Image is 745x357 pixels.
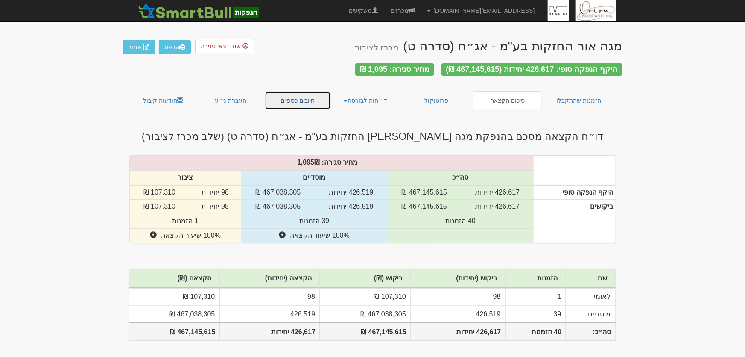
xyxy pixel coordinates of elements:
td: 426,617 יחידות [461,200,534,214]
td: 467,038,305 ₪ [241,200,315,214]
th: ביקוש (יחידות) [411,269,505,288]
th: 426,617 יחידות [219,323,320,340]
button: שנה תנאי סגירה [195,39,254,53]
div: היקף הנפקה סופי: 426,617 יחידות (467,145,615 ₪) [441,63,622,76]
th: שם [566,269,615,288]
th: 467,145,615 ₪ [129,323,220,340]
div: ₪ [126,158,538,168]
td: 98 [411,288,505,306]
img: SmartBull Logo [136,2,261,19]
td: 426,519 יחידות [315,185,388,200]
a: חיובים כספיים [265,91,331,109]
a: העברת ני״ע [197,91,265,109]
td: לאומי [566,288,615,306]
td: 98 יחידות [189,200,241,214]
th: מוסדיים [241,170,388,185]
th: היקף הנפקה סופי [534,185,615,200]
img: excel-file-white.png [143,44,150,50]
th: הקצאה (יחידות) [219,269,320,288]
td: 98 [219,288,320,306]
div: מגה אור החזקות בע"מ - אג״ח (סדרה ט) [355,39,622,53]
td: 107,310 ₪ [129,288,220,306]
td: מוסדיים [566,306,615,323]
td: 467,038,305 ₪ [320,306,411,323]
td: 467,145,615 ₪ [387,185,461,200]
a: הדפס [159,40,191,54]
div: מחיר סגירה: 1,095 ₪ [355,63,434,76]
th: הקצאה (₪) [129,269,220,288]
td: 100% שיעור הקצאה [130,229,241,243]
strong: מחיר סגירה: [322,159,358,166]
th: ציבור [130,170,241,185]
td: 1 [505,288,566,306]
td: 98 יחידות [189,185,241,200]
a: דו״חות לבורסה [331,91,400,109]
th: ביקוש (₪) [320,269,411,288]
td: 107,310 ₪ [130,185,190,200]
td: 467,038,305 ₪ [129,306,220,323]
small: מכרז לציבור [355,43,399,52]
span: שנה תנאי סגירה [201,43,241,50]
td: 426,617 יחידות [461,185,534,200]
td: 107,310 ₪ [130,200,190,214]
th: 40 הזמנות [505,323,566,340]
a: סיכום הקצאה [473,91,542,109]
td: 426,519 [219,306,320,323]
td: 40 הזמנות [387,214,534,229]
td: 467,145,615 ₪ [387,200,461,214]
td: 1 הזמנות [130,214,241,229]
a: הזמנות שהתקבלו [542,91,616,109]
td: 426,519 [411,306,505,323]
a: הודעות קיבול [129,91,197,109]
th: 467,145,615 ₪ [320,323,411,340]
td: 426,519 יחידות [315,200,388,214]
th: ביקושים [534,200,615,243]
td: 100% שיעור הקצאה [241,229,388,243]
span: 1,095 [297,159,314,166]
th: הזמנות [505,269,566,288]
h3: דו״ח הקצאה מסכם בהנפקת מגה [PERSON_NAME] החזקות בע"מ - אג״ח (סדרה ט) (שלב מכרז לציבור) [123,131,622,142]
td: 39 [505,306,566,323]
th: 426,617 יחידות [411,323,505,340]
a: פרוטוקול [400,91,473,109]
button: שמור [123,40,155,54]
td: 107,310 ₪ [320,288,411,306]
td: 467,038,305 ₪ [241,185,315,200]
td: 39 הזמנות [241,214,388,229]
th: סה״כ [387,170,534,185]
th: סה״כ: [566,323,615,340]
